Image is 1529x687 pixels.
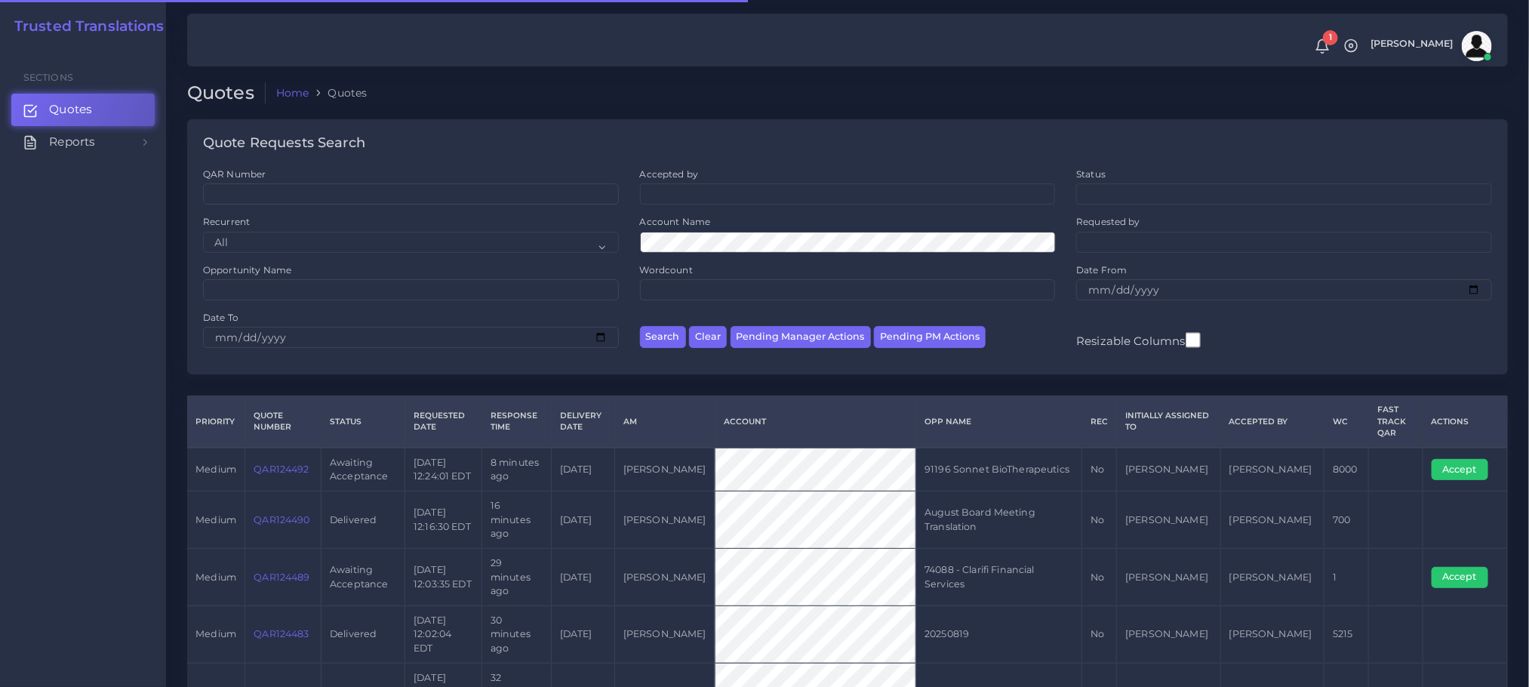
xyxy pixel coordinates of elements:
button: Accept [1432,459,1488,480]
td: Awaiting Acceptance [321,448,405,491]
th: Quote Number [245,396,321,448]
label: Resizable Columns [1076,331,1200,350]
td: [PERSON_NAME] [1117,448,1220,491]
td: 16 minutes ago [481,491,551,549]
label: Account Name [640,215,711,228]
a: Accept [1432,463,1499,474]
button: Accept [1432,567,1488,588]
span: 1 [1323,30,1338,45]
td: No [1081,549,1116,606]
label: QAR Number [203,168,266,180]
td: No [1081,606,1116,664]
img: avatar [1462,31,1492,61]
label: Date To [203,311,238,324]
th: Initially Assigned to [1117,396,1220,448]
button: Pending PM Actions [874,326,986,348]
td: Delivered [321,491,405,549]
td: Awaiting Acceptance [321,549,405,606]
span: medium [195,571,236,583]
li: Quotes [309,85,367,100]
a: QAR124490 [254,514,309,525]
h4: Quote Requests Search [203,135,365,152]
td: [DATE] [551,448,614,491]
td: [DATE] 12:03:35 EDT [405,549,482,606]
a: [PERSON_NAME]avatar [1363,31,1497,61]
th: Requested Date [405,396,482,448]
label: Recurrent [203,215,250,228]
a: Quotes [11,94,155,125]
th: WC [1324,396,1368,448]
span: medium [195,514,236,525]
td: No [1081,448,1116,491]
th: Actions [1423,396,1507,448]
th: Status [321,396,405,448]
th: Account [715,396,915,448]
td: August Board Meeting Translation [916,491,1082,549]
td: [PERSON_NAME] [1220,606,1324,664]
td: [DATE] 12:16:30 EDT [405,491,482,549]
td: [DATE] [551,491,614,549]
td: 8000 [1324,448,1368,491]
a: 1 [1309,39,1336,54]
th: Priority [187,396,245,448]
td: 74088 - Clarifi Financial Services [916,549,1082,606]
td: 30 minutes ago [481,606,551,664]
td: [PERSON_NAME] [614,606,715,664]
td: [PERSON_NAME] [1117,549,1220,606]
button: Pending Manager Actions [731,326,871,348]
th: REC [1081,396,1116,448]
td: [PERSON_NAME] [1220,549,1324,606]
span: medium [195,464,236,475]
span: [PERSON_NAME] [1371,39,1454,49]
a: QAR124483 [254,628,309,639]
a: QAR124489 [254,571,309,583]
td: 1 [1324,549,1368,606]
td: 8 minutes ago [481,448,551,491]
th: AM [614,396,715,448]
th: Fast Track QAR [1369,396,1423,448]
a: QAR124492 [254,464,309,475]
a: Reports [11,126,155,158]
td: 20250819 [916,606,1082,664]
label: Wordcount [640,263,693,276]
span: Sections [23,72,73,83]
th: Accepted by [1220,396,1324,448]
td: [DATE] 12:24:01 EDT [405,448,482,491]
button: Clear [689,326,727,348]
td: [PERSON_NAME] [614,448,715,491]
td: 91196 Sonnet BioTherapeutics [916,448,1082,491]
h2: Quotes [187,82,266,104]
td: Delivered [321,606,405,664]
td: [PERSON_NAME] [1117,606,1220,664]
label: Date From [1076,263,1127,276]
td: 700 [1324,491,1368,549]
td: [PERSON_NAME] [1220,491,1324,549]
td: 29 minutes ago [481,549,551,606]
label: Requested by [1076,215,1140,228]
td: [PERSON_NAME] [1220,448,1324,491]
td: [PERSON_NAME] [614,549,715,606]
button: Search [640,326,686,348]
td: [DATE] 12:02:04 EDT [405,606,482,664]
span: Quotes [49,101,92,118]
th: Opp Name [916,396,1082,448]
span: Reports [49,134,95,150]
label: Opportunity Name [203,263,291,276]
td: [DATE] [551,606,614,664]
label: Status [1076,168,1106,180]
td: [PERSON_NAME] [614,491,715,549]
label: Accepted by [640,168,699,180]
th: Response Time [481,396,551,448]
a: Accept [1432,571,1499,582]
td: [DATE] [551,549,614,606]
td: No [1081,491,1116,549]
td: [PERSON_NAME] [1117,491,1220,549]
a: Home [276,85,309,100]
span: medium [195,628,236,639]
input: Resizable Columns [1186,331,1201,350]
a: Trusted Translations [4,18,165,35]
td: 5215 [1324,606,1368,664]
th: Delivery Date [551,396,614,448]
